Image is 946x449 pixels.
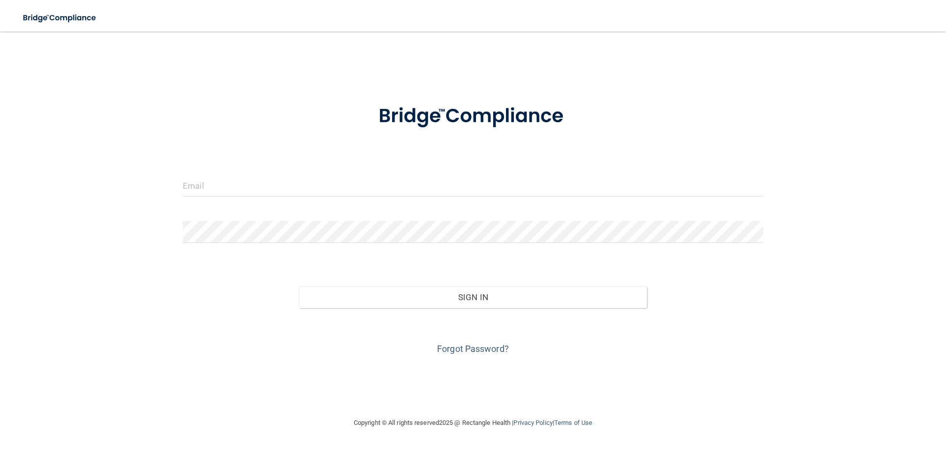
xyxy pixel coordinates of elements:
[513,419,552,426] a: Privacy Policy
[358,91,588,142] img: bridge_compliance_login_screen.278c3ca4.svg
[15,8,105,28] img: bridge_compliance_login_screen.278c3ca4.svg
[437,344,509,354] a: Forgot Password?
[299,286,647,308] button: Sign In
[554,419,592,426] a: Terms of Use
[293,407,653,439] div: Copyright © All rights reserved 2025 @ Rectangle Health | |
[183,174,763,197] input: Email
